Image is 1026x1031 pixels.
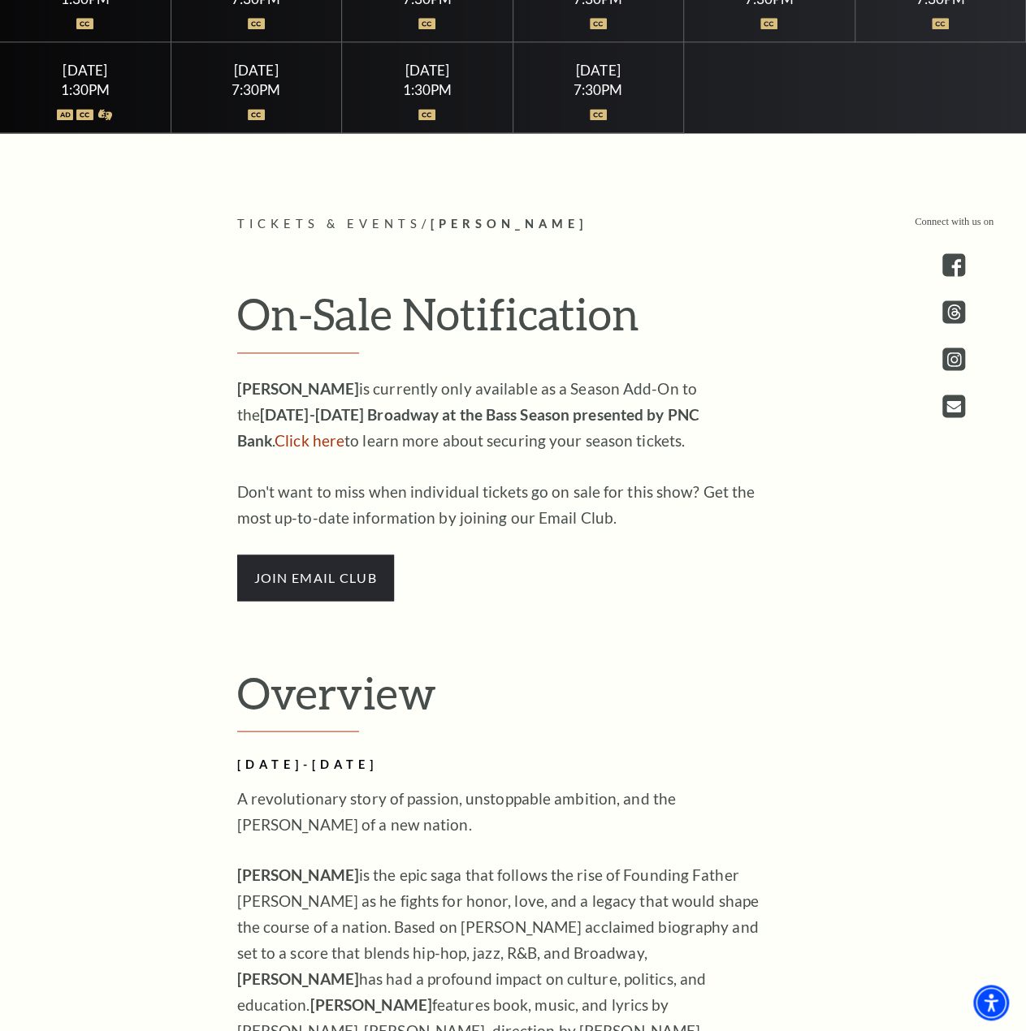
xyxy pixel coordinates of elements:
[237,754,765,774] h2: [DATE]-[DATE]
[361,83,493,97] div: 1:30PM
[237,785,765,837] p: A revolutionary story of passion, unstoppable ambition, and the [PERSON_NAME] of a new nation.
[532,62,664,79] div: [DATE]
[942,347,965,370] a: instagram - open in a new tab
[237,376,765,454] p: is currently only available as a Season Add-On to the . to learn more about securing your season ...
[237,478,765,530] p: Don't want to miss when individual tickets go on sale for this show? Get the most up-to-date info...
[275,431,344,450] a: Click here to learn more about securing your season tickets
[237,567,394,585] a: join email club
[19,83,151,97] div: 1:30PM
[942,395,965,417] a: Open this option - open in a new tab
[237,666,790,732] h2: Overview
[237,968,359,987] strong: [PERSON_NAME]
[310,994,432,1013] strong: [PERSON_NAME]
[942,300,965,323] a: threads.com - open in a new tab
[237,554,394,600] span: join email club
[973,985,1009,1020] div: Accessibility Menu
[361,62,493,79] div: [DATE]
[237,287,790,354] h2: On-Sale Notification
[190,83,322,97] div: 7:30PM
[19,62,151,79] div: [DATE]
[237,214,790,235] p: /
[237,379,359,398] strong: [PERSON_NAME]
[430,217,587,231] span: [PERSON_NAME]
[237,405,699,450] strong: [DATE]-[DATE] Broadway at the Bass Season presented by PNC Bank
[237,217,422,231] span: Tickets & Events
[190,62,322,79] div: [DATE]
[532,83,664,97] div: 7:30PM
[942,253,965,276] a: facebook - open in a new tab
[237,865,359,883] strong: [PERSON_NAME]
[915,214,994,230] p: Connect with us on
